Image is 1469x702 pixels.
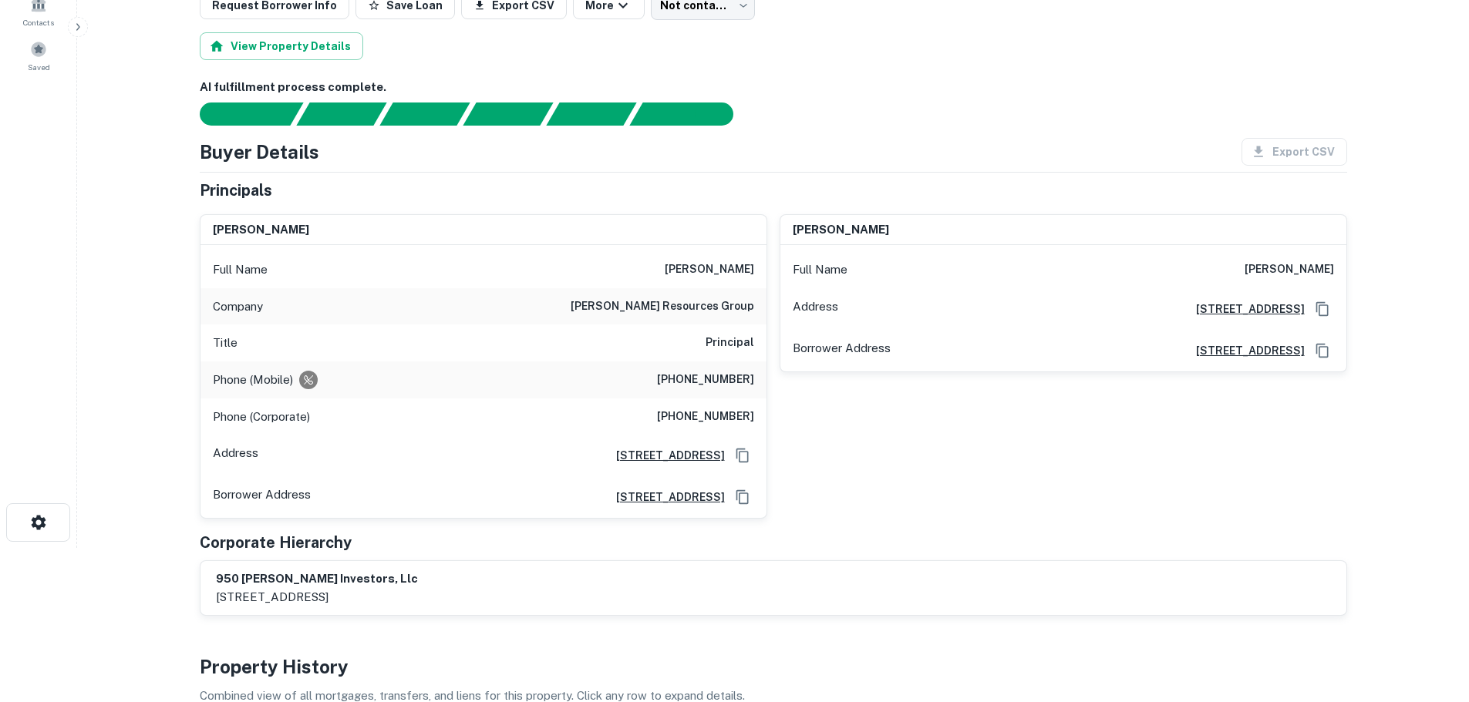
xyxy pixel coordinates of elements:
[181,102,297,126] div: Sending borrower request to AI...
[463,102,553,126] div: Principals found, AI now looking for contact information...
[200,32,363,60] button: View Property Details
[299,371,318,389] div: Requests to not be contacted at this number
[1184,301,1305,317] a: [STREET_ADDRESS]
[213,334,238,352] p: Title
[296,102,386,126] div: Your request is received and processing...
[216,588,418,606] p: [STREET_ADDRESS]
[1392,579,1469,653] iframe: Chat Widget
[213,221,309,239] h6: [PERSON_NAME]
[213,371,293,389] p: Phone (Mobile)
[793,260,847,279] p: Full Name
[213,260,268,279] p: Full Name
[213,444,258,467] p: Address
[571,297,754,316] h6: [PERSON_NAME] resources group
[793,221,889,239] h6: [PERSON_NAME]
[1245,260,1334,279] h6: [PERSON_NAME]
[604,489,725,506] a: [STREET_ADDRESS]
[731,444,754,467] button: Copy Address
[793,297,838,321] p: Address
[1311,297,1334,321] button: Copy Address
[200,138,319,166] h4: Buyer Details
[665,260,754,279] h6: [PERSON_NAME]
[28,61,50,73] span: Saved
[213,408,310,426] p: Phone (Corporate)
[5,35,72,76] a: Saved
[379,102,470,126] div: Documents found, AI parsing details...
[213,297,263,316] p: Company
[630,102,752,126] div: AI fulfillment process complete.
[1311,339,1334,362] button: Copy Address
[200,79,1347,96] h6: AI fulfillment process complete.
[200,179,272,202] h5: Principals
[200,653,1347,680] h4: Property History
[657,408,754,426] h6: [PHONE_NUMBER]
[706,334,754,352] h6: Principal
[1184,342,1305,359] a: [STREET_ADDRESS]
[216,570,418,588] h6: 950 [PERSON_NAME] investors, llc
[793,339,891,362] p: Borrower Address
[200,531,352,554] h5: Corporate Hierarchy
[546,102,636,126] div: Principals found, still searching for contact information. This may take time...
[23,16,54,29] span: Contacts
[731,485,754,509] button: Copy Address
[604,447,725,464] a: [STREET_ADDRESS]
[657,371,754,389] h6: [PHONE_NUMBER]
[213,485,311,509] p: Borrower Address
